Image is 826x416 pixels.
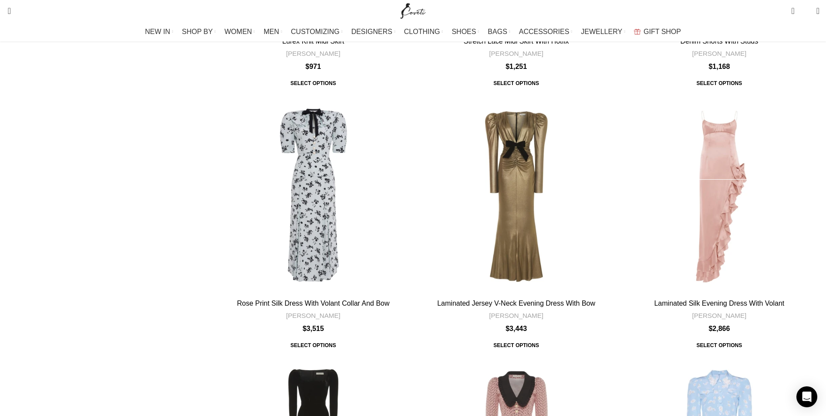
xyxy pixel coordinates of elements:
[2,23,824,41] div: Main navigation
[487,76,545,92] span: Select options
[654,300,784,307] a: Laminated Silk Evening Dress With Volant
[286,311,341,320] a: [PERSON_NAME]
[264,23,282,41] a: MEN
[519,23,573,41] a: ACCESSORIES
[213,362,235,373] span: -7%
[801,2,810,20] div: My Wishlist
[506,63,509,70] span: $
[303,325,324,332] bdi: 3,515
[644,27,681,36] span: GIFT SHOP
[708,63,712,70] span: $
[284,76,342,92] span: Select options
[264,27,280,36] span: MEN
[182,27,213,36] span: SHOP BY
[464,38,569,45] a: Stretch Lace Midi Skirt With Hotfix
[398,7,428,14] a: Site logo
[489,49,543,58] a: [PERSON_NAME]
[284,76,342,92] a: Select options for “Lurex Knit Midi Skirt”
[787,2,799,20] a: 0
[581,27,622,36] span: JEWELLERY
[306,63,310,70] span: $
[619,94,819,295] a: Laminated Silk Evening Dress With Volant
[437,300,595,307] a: Laminated Jersey V-Neck Evening Dress With Bow
[404,27,440,36] span: CLOTHING
[691,338,748,353] a: Select options for “Laminated Silk Evening Dress With Volant”
[792,4,799,11] span: 0
[519,27,570,36] span: ACCESSORIES
[692,49,746,58] a: [PERSON_NAME]
[291,23,343,41] a: CUSTOMIZING
[506,325,509,332] span: $
[237,300,389,307] a: Rose Print Silk Dress With Volant Collar And Bow
[691,76,748,92] a: Select options for “Denim Shorts With Studs”
[286,49,341,58] a: [PERSON_NAME]
[581,23,625,41] a: JEWELLERY
[351,23,395,41] a: DESIGNERS
[796,386,817,407] div: Open Intercom Messenger
[145,27,170,36] span: NEW IN
[488,23,510,41] a: BAGS
[2,2,11,20] a: Search
[225,27,252,36] span: WOMEN
[487,338,545,353] span: Select options
[291,27,340,36] span: CUSTOMIZING
[213,94,413,295] a: Rose Print Silk Dress With Volant Collar And Bow
[282,38,344,45] a: Lurex Knit Midi Skirt
[691,76,748,92] span: Select options
[489,311,543,320] a: [PERSON_NAME]
[145,23,173,41] a: NEW IN
[284,338,342,353] span: Select options
[225,23,255,41] a: WOMEN
[708,325,730,332] bdi: 2,866
[303,325,307,332] span: $
[506,325,527,332] bdi: 3,443
[416,94,617,295] a: Laminated Jersey V-Neck Evening Dress With Bow
[506,63,527,70] bdi: 1,251
[351,27,392,36] span: DESIGNERS
[306,63,321,70] bdi: 971
[284,338,342,353] a: Select options for “Rose Print Silk Dress With Volant Collar And Bow”
[708,63,730,70] bdi: 1,168
[634,23,681,41] a: GIFT SHOP
[803,9,809,15] span: 1
[452,23,479,41] a: SHOES
[452,27,476,36] span: SHOES
[182,23,216,41] a: SHOP BY
[404,23,443,41] a: CLOTHING
[634,29,641,34] img: GiftBag
[708,325,712,332] span: $
[692,311,746,320] a: [PERSON_NAME]
[487,338,545,353] a: Select options for “Laminated Jersey V-Neck Evening Dress With Bow”
[488,27,507,36] span: BAGS
[487,76,545,92] a: Select options for “Stretch Lace Midi Skirt With Hotfix”
[681,38,759,45] a: Denim Shorts With Studs
[691,338,748,353] span: Select options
